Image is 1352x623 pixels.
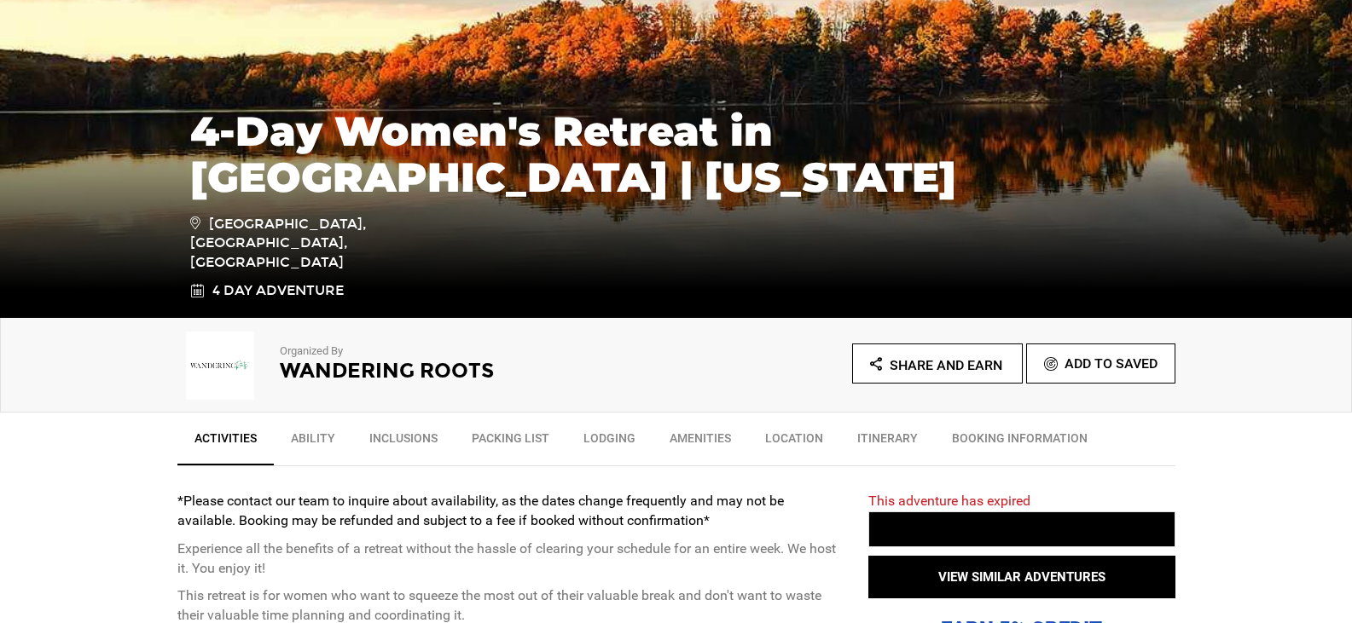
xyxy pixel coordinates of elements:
[280,343,630,360] p: Organized By
[177,539,843,579] p: Experience all the benefits of a retreat without the hassle of clearing your schedule for an enti...
[177,493,784,528] strong: *Please contact our team to inquire about availability, as the dates change frequently and may no...
[890,357,1002,373] span: Share and Earn
[190,108,1163,200] h1: 4-Day Women's Retreat in [GEOGRAPHIC_DATA] | [US_STATE]
[748,421,840,464] a: Location
[177,332,263,400] img: 8ab52ea5ae72002a8502fef1937c08a4.png
[212,281,344,301] span: 4 Day Adventure
[840,421,935,464] a: Itinerary
[455,421,566,464] a: Packing List
[280,360,630,382] h2: Wandering Roots
[653,421,748,464] a: Amenities
[177,421,274,465] a: Activities
[868,556,1175,598] button: VIEW SIMILAR ADVENTURES
[935,421,1105,464] a: BOOKING INFORMATION
[1065,355,1158,372] span: Add To Saved
[190,213,433,274] span: [GEOGRAPHIC_DATA], [GEOGRAPHIC_DATA], [GEOGRAPHIC_DATA]
[274,421,352,464] a: Ability
[566,421,653,464] a: Lodging
[868,493,1030,509] span: This adventure has expired
[352,421,455,464] a: Inclusions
